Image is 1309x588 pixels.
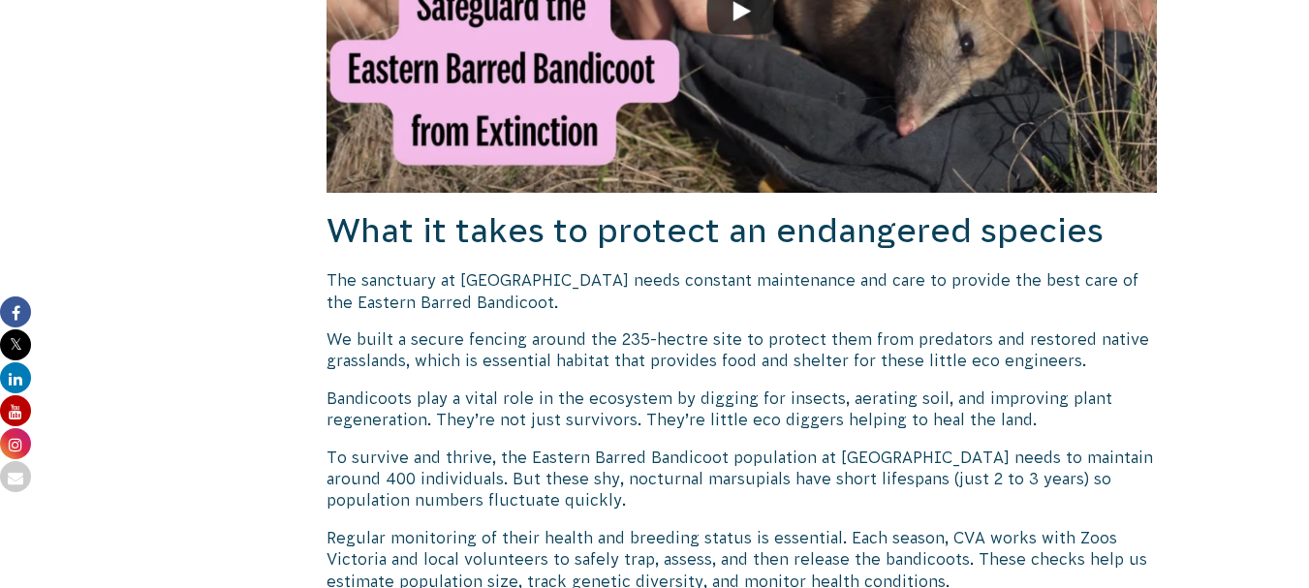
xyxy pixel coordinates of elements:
h2: What it takes to protect an endangered species [327,208,1158,255]
p: To survive and thrive, the Eastern Barred Bandicoot population at [GEOGRAPHIC_DATA] needs to main... [327,447,1158,511]
p: Bandicoots play a vital role in the ecosystem by digging for insects, aerating soil, and improvin... [327,387,1158,431]
p: The sanctuary at [GEOGRAPHIC_DATA] needs constant maintenance and care to provide the best care o... [327,269,1158,313]
p: We built a secure fencing around the 235-hectre site to protect them from predators and restored ... [327,328,1158,372]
